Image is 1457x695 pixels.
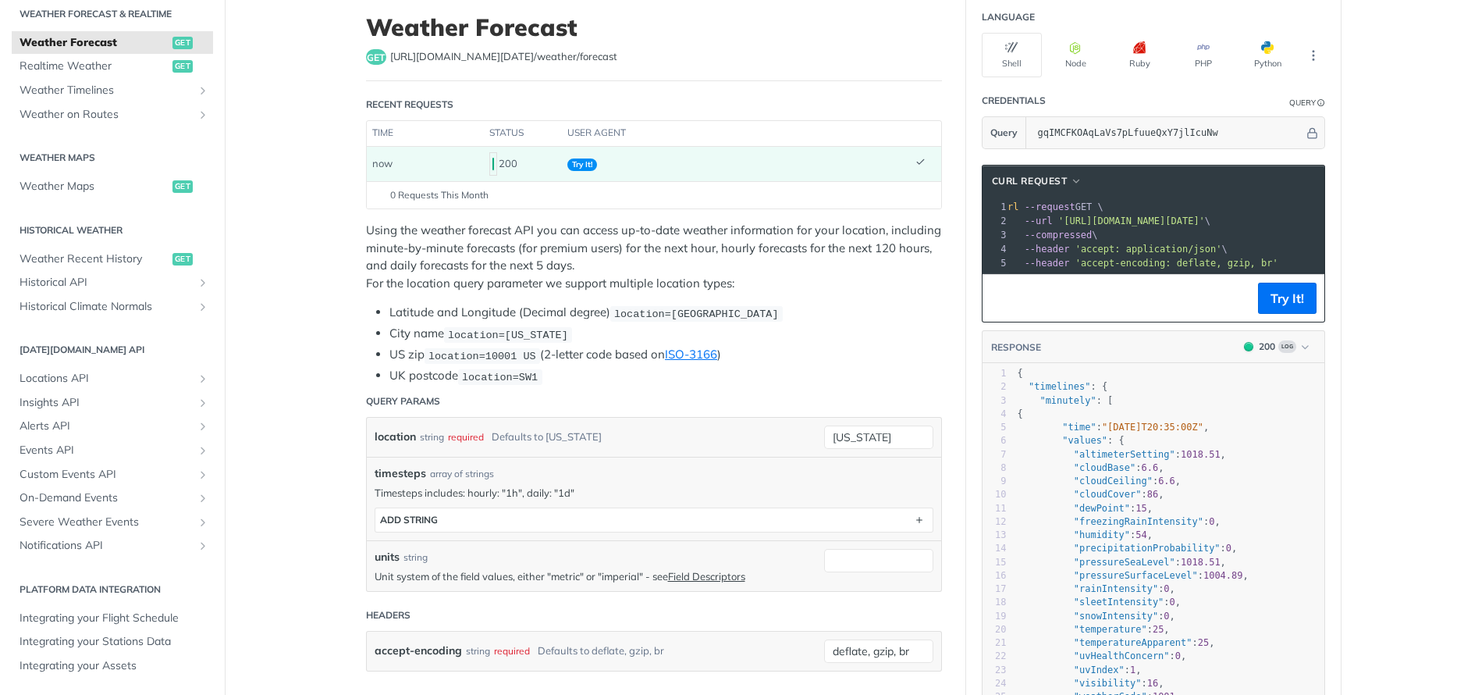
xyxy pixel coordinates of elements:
li: City name [389,325,942,343]
div: 5 [983,421,1007,434]
label: units [375,549,400,565]
button: 200200Log [1236,339,1317,355]
span: 86 [1147,489,1158,500]
div: 15 [983,556,1007,569]
span: --compressed [1025,230,1093,241]
div: Query [1289,97,1316,109]
a: Integrating your Flight Schedule [12,607,213,630]
div: 6 [983,434,1007,447]
span: 'accept: application/json' [1075,244,1222,255]
span: cURL Request [992,174,1068,188]
button: Show subpages for Notifications API [197,540,209,552]
th: time [367,121,484,146]
div: 3 [983,394,1007,408]
div: string [403,551,428,565]
div: string [466,640,490,662]
span: : , [1018,516,1221,527]
span: : , [1018,637,1215,648]
span: 0 Requests This Month [390,188,489,202]
div: 18 [983,596,1007,609]
div: array of strings [430,467,494,481]
span: 54 [1135,529,1146,540]
span: \ [997,230,1098,241]
button: cURL Request [986,173,1088,189]
span: "[DATE]T20:35:00Z" [1102,422,1203,433]
span: "temperatureApparent" [1074,637,1192,648]
div: 3 [983,228,1009,242]
span: Notifications API [20,538,193,554]
a: Weather Recent Historyget [12,248,213,271]
span: On-Demand Events [20,490,193,506]
a: Custom Events APIShow subpages for Custom Events API [12,463,213,486]
span: : , [1018,597,1182,608]
span: Query [990,126,1018,140]
button: Hide [1304,125,1320,141]
button: Show subpages for Insights API [197,397,209,409]
li: UK postcode [389,367,942,385]
a: Weather Forecastget [12,31,213,55]
div: 2 [983,380,1007,394]
span: : , [1018,503,1153,514]
button: Shell [982,33,1042,77]
button: Show subpages for Locations API [197,372,209,385]
span: "precipitationProbability" [1074,543,1221,554]
a: Realtime Weatherget [12,55,213,78]
a: Historical APIShow subpages for Historical API [12,271,213,294]
span: 6.6 [1141,462,1158,473]
button: Show subpages for Weather on Routes [197,109,209,121]
div: 20 [983,623,1007,636]
span: "cloudBase" [1074,462,1135,473]
div: 24 [983,677,1007,690]
input: apikey [1030,117,1304,148]
span: "humidity" [1074,529,1130,540]
div: 23 [983,664,1007,677]
button: Show subpages for Severe Weather Events [197,516,209,529]
span: Try It! [567,159,597,171]
span: Alerts API [20,419,193,434]
span: : , [1018,543,1238,554]
a: Weather TimelinesShow subpages for Weather Timelines [12,79,213,102]
span: 1004.89 [1203,570,1243,581]
span: 25 [1198,637,1209,648]
span: Weather Forecast [20,35,169,51]
span: 0 [1209,516,1214,527]
span: "values" [1062,435,1107,446]
span: get [366,49,386,65]
div: required [494,640,530,662]
span: Log [1278,340,1296,353]
a: Events APIShow subpages for Events API [12,439,213,462]
div: 21 [983,636,1007,650]
div: 22 [983,650,1007,663]
button: Show subpages for Historical Climate Normals [197,301,209,313]
span: GET \ [997,201,1103,212]
span: : , [1018,665,1142,675]
a: Alerts APIShow subpages for Alerts API [12,415,213,438]
svg: More ellipsis [1306,48,1320,62]
button: Show subpages for Historical API [197,276,209,289]
div: 10 [983,488,1007,501]
h1: Weather Forecast [366,13,942,41]
span: "minutely" [1039,395,1096,406]
span: location=10001 US [428,350,536,362]
button: Python [1238,33,1298,77]
span: 25 [1153,624,1164,635]
div: 11 [983,502,1007,515]
h2: [DATE][DOMAIN_NAME] API [12,343,213,357]
a: Weather Mapsget [12,175,213,198]
span: --request [1025,201,1075,212]
div: Query Params [366,394,440,408]
button: More Languages [1302,44,1325,67]
h2: Weather Forecast & realtime [12,7,213,21]
span: : , [1018,422,1210,433]
span: "uvHealthConcern" [1074,650,1170,661]
span: Integrating your Stations Data [20,634,209,650]
span: timesteps [375,465,426,482]
a: Field Descriptors [668,570,745,583]
div: 1 [983,200,1009,214]
h2: Platform DATA integration [12,583,213,597]
div: 17 [983,583,1007,596]
span: Locations API [20,371,193,387]
div: 16 [983,569,1007,583]
span: : , [1018,611,1175,622]
span: \ [997,244,1228,255]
